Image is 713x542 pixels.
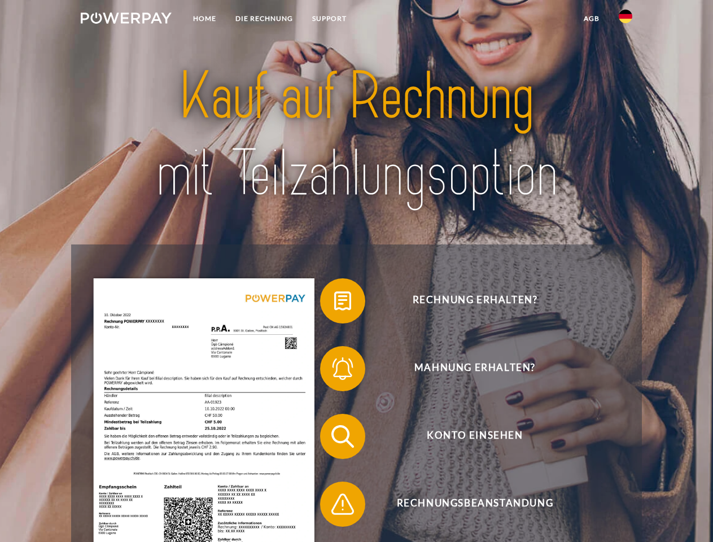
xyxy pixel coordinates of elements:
span: Rechnungsbeanstandung [336,482,613,527]
img: logo-powerpay-white.svg [81,12,172,24]
img: qb_warning.svg [329,490,357,518]
img: qb_bell.svg [329,355,357,383]
span: Mahnung erhalten? [336,346,613,391]
a: Home [183,8,226,29]
span: Rechnung erhalten? [336,278,613,324]
button: Rechnung erhalten? [320,278,614,324]
span: Konto einsehen [336,414,613,459]
img: qb_bill.svg [329,287,357,315]
img: qb_search.svg [329,422,357,451]
img: de [619,10,632,23]
button: Mahnung erhalten? [320,346,614,391]
button: Rechnungsbeanstandung [320,482,614,527]
a: DIE RECHNUNG [226,8,303,29]
a: agb [574,8,609,29]
img: title-powerpay_de.svg [108,54,605,216]
a: SUPPORT [303,8,356,29]
button: Konto einsehen [320,414,614,459]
